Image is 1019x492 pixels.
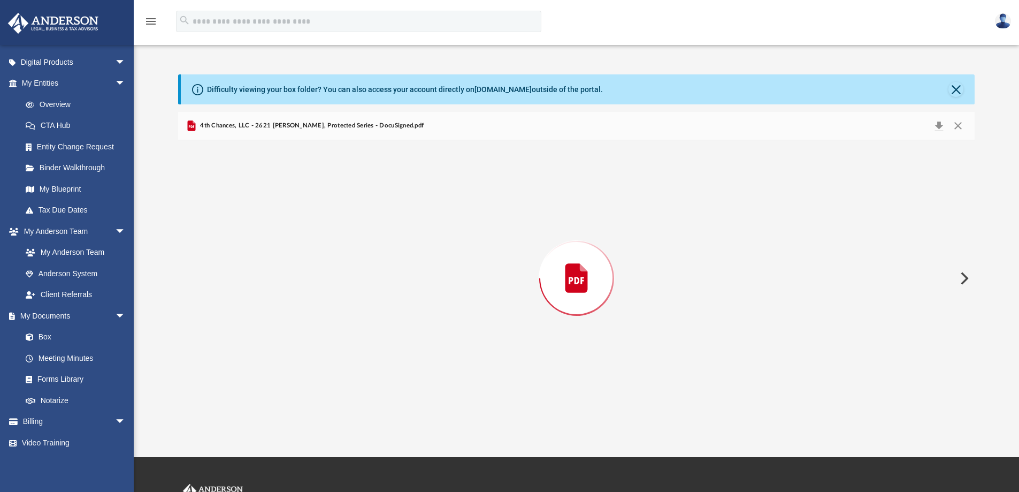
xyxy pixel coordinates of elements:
a: Meeting Minutes [15,347,136,369]
a: My Anderson Teamarrow_drop_down [7,221,136,242]
span: arrow_drop_down [115,73,136,95]
a: Overview [15,94,142,115]
span: arrow_drop_down [115,305,136,327]
a: menu [144,20,157,28]
a: My Documentsarrow_drop_down [7,305,136,327]
a: My Blueprint [15,178,136,200]
img: Anderson Advisors Platinum Portal [5,13,102,34]
a: Entity Change Request [15,136,142,157]
a: Binder Walkthrough [15,157,142,179]
a: Video Training [7,432,136,453]
button: Next File [952,263,975,293]
a: Digital Productsarrow_drop_down [7,51,142,73]
div: Preview [178,112,975,417]
span: arrow_drop_down [115,411,136,433]
a: Client Referrals [15,284,136,306]
a: My Anderson Team [15,242,131,263]
a: Anderson System [15,263,136,284]
i: search [179,14,190,26]
span: 4th Chances, LLC - 2621 [PERSON_NAME], Protected Series - DocuSigned.pdf [198,121,424,131]
a: Notarize [15,390,136,411]
a: [DOMAIN_NAME] [474,85,532,94]
button: Close [948,118,968,133]
button: Download [929,118,948,133]
a: CTA Hub [15,115,142,137]
i: menu [144,15,157,28]
a: My Entitiesarrow_drop_down [7,73,142,94]
a: Forms Library [15,369,131,390]
a: Tax Due Dates [15,200,142,221]
span: arrow_drop_down [115,221,136,243]
a: Box [15,327,131,348]
div: Difficulty viewing your box folder? You can also access your account directly on outside of the p... [207,84,603,95]
button: Close [948,82,963,97]
span: arrow_drop_down [115,51,136,73]
img: User Pic [995,13,1011,29]
a: Billingarrow_drop_down [7,411,142,433]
